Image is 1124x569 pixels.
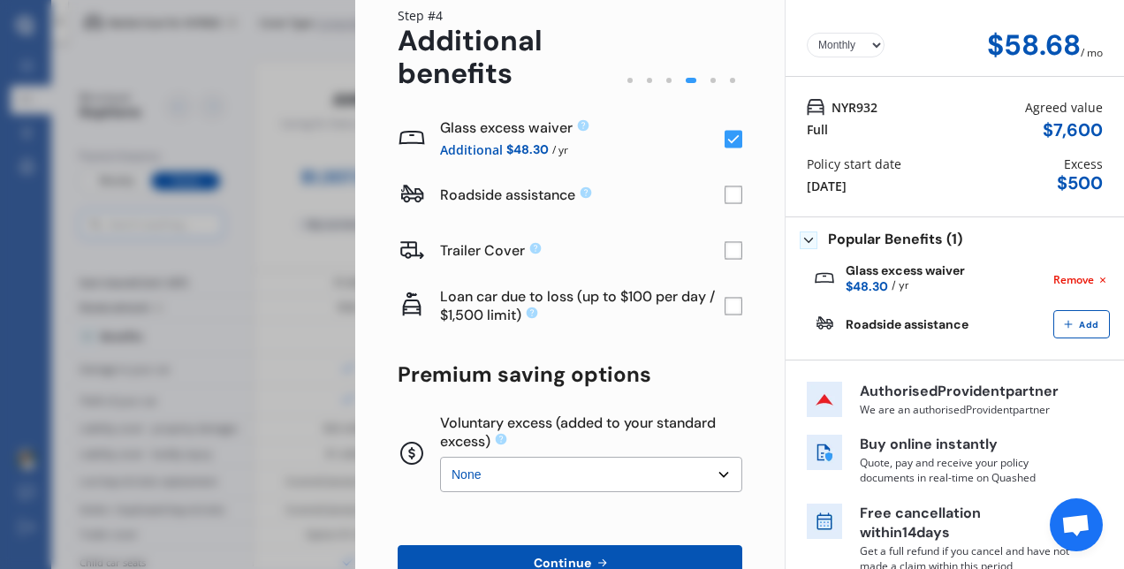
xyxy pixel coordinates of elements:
div: Roadside assistance [440,186,725,204]
span: Popular Benefits (1) [828,231,962,249]
div: Roadside assistance [846,317,968,331]
div: Glass excess waiver [440,118,725,137]
p: Buy online instantly [860,435,1072,455]
img: insurer icon [807,382,842,417]
div: Premium saving options [398,362,742,387]
div: Glass excess waiver [846,263,965,296]
img: free cancel icon [807,504,842,539]
span: / yr [892,277,908,296]
div: Open chat [1050,498,1103,551]
div: Step # 4 [398,6,620,25]
div: Full [807,120,828,139]
div: $ 500 [1057,173,1103,193]
div: Voluntary excess (added to your standard excess) [440,415,742,450]
p: We are an authorised Provident partner [860,402,1072,417]
div: / mo [1081,29,1103,62]
img: buy online icon [807,435,842,470]
p: Free cancellation within 14 days [860,504,1072,544]
span: NYR932 [832,98,877,117]
div: Policy start date [807,155,901,173]
div: Loan car due to loss (up to $100 per day / $1,500 limit) [440,289,725,323]
span: / yr [552,140,568,160]
p: Quote, pay and receive your policy documents in real-time on Quashed [860,455,1072,485]
div: Excess [1064,155,1103,173]
p: Authorised Provident partner [860,382,1072,402]
div: Additional benefits [398,25,620,90]
div: Agreed value [1025,98,1103,117]
div: $ 7,600 [1043,120,1103,140]
span: Additional [440,140,503,160]
span: $48.30 [506,140,549,160]
span: Add [1075,320,1102,330]
div: [DATE] [807,177,847,195]
span: $48.30 [846,277,888,296]
span: Remove [1053,272,1094,288]
div: $58.68 [987,29,1081,62]
div: Trailer Cover [440,241,725,260]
